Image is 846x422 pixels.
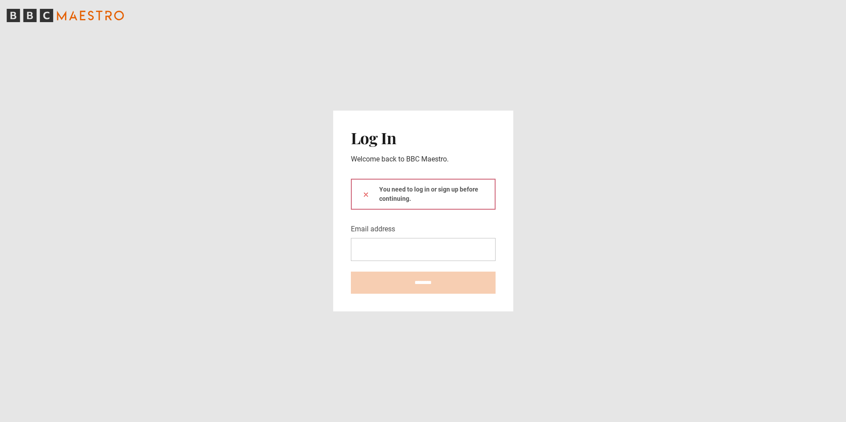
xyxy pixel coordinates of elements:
[351,224,395,234] label: Email address
[351,154,496,165] p: Welcome back to BBC Maestro.
[351,128,496,147] h2: Log In
[7,9,124,22] svg: BBC Maestro
[351,179,496,210] div: You need to log in or sign up before continuing.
